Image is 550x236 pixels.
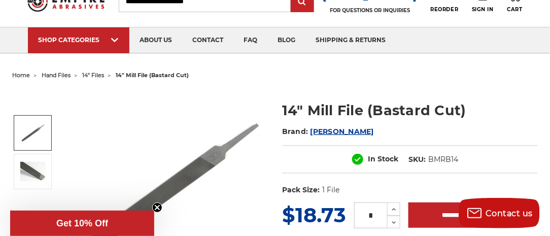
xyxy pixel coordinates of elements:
span: 14" mill file (bastard cut) [116,72,189,79]
a: faq [233,27,267,53]
a: 14" files [82,72,104,79]
span: $18.73 [282,203,346,227]
span: Reorder [431,6,459,13]
span: Get 10% Off [56,218,108,228]
a: home [12,72,30,79]
span: Brand: [282,127,308,136]
a: contact [182,27,233,53]
button: Contact us [459,198,540,228]
h1: 14" Mill File (Bastard Cut) [282,100,538,120]
span: Sign In [472,6,494,13]
span: Contact us [486,209,533,218]
span: In Stock [368,154,398,163]
button: Close teaser [152,203,162,213]
img: 14 Inch Mill metal file tool [20,162,46,181]
a: shipping & returns [305,27,396,53]
dt: SKU: [408,154,426,165]
dt: Pack Size: [282,185,320,195]
img: 14" Mill File Bastard Cut [20,120,46,146]
span: Cart [507,6,523,13]
p: FOR QUESTIONS OR INQUIRIES [323,7,418,14]
dd: BMRB14 [428,154,458,165]
div: SHOP CATEGORIES [38,36,119,44]
a: [PERSON_NAME] [311,127,374,136]
a: hand files [42,72,71,79]
div: Get 10% OffClose teaser [10,211,154,236]
dd: 1 File [322,185,339,195]
a: blog [267,27,305,53]
a: about us [129,27,182,53]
